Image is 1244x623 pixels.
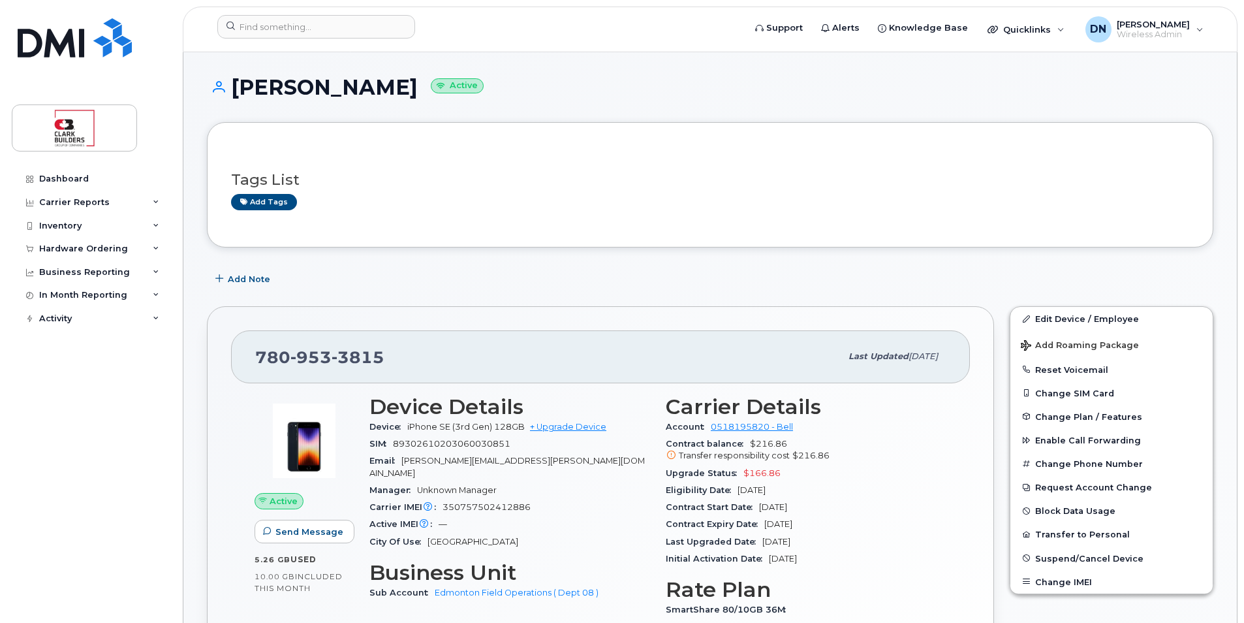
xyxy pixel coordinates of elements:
span: $216.86 [666,439,946,462]
h3: Device Details [369,395,650,419]
button: Add Roaming Package [1010,331,1213,358]
span: $166.86 [743,468,781,478]
button: Send Message [255,520,354,543]
button: Suspend/Cancel Device [1010,547,1213,570]
span: Send Message [275,526,343,538]
button: Change IMEI [1010,570,1213,594]
span: — [439,519,447,529]
button: Reset Voicemail [1010,358,1213,381]
h3: Tags List [231,172,1189,188]
span: Initial Activation Date [666,554,769,564]
span: iPhone SE (3rd Gen) 128GB [407,422,525,432]
span: SmartShare 80/10GB 36M [666,605,792,615]
h3: Rate Plan [666,578,946,601]
span: $216.86 [792,451,830,460]
button: Transfer to Personal [1010,522,1213,546]
img: image20231002-3703462-1angbar.jpeg [265,402,343,480]
span: Device [369,422,407,432]
span: Sub Account [369,588,435,598]
span: 953 [290,347,332,367]
a: Add tags [231,194,297,210]
a: 0518195820 - Bell [711,422,793,432]
span: used [290,554,317,564]
span: 89302610203060030851 [393,439,510,449]
span: City Of Use [369,537,428,547]
span: included this month [255,571,343,593]
small: Active [431,78,484,93]
span: Eligibility Date [666,485,738,495]
button: Request Account Change [1010,475,1213,499]
span: Manager [369,485,417,495]
span: Last updated [848,351,909,361]
span: Contract Expiry Date [666,519,764,529]
span: Transfer responsibility cost [679,451,790,460]
span: Contract balance [666,439,750,449]
h3: Carrier Details [666,395,946,419]
span: Contract Start Date [666,502,759,512]
span: 5.26 GB [255,555,290,564]
span: Active [270,495,298,507]
a: + Upgrade Device [530,422,606,432]
a: Edmonton Field Operations ( Dept 08 ) [435,588,599,598]
span: Last Upgraded Date [666,537,762,547]
button: Change Plan / Features [1010,405,1213,428]
span: [PERSON_NAME][EMAIL_ADDRESS][PERSON_NAME][DOMAIN_NAME] [369,456,645,477]
span: [GEOGRAPHIC_DATA] [428,537,518,547]
span: [DATE] [769,554,797,564]
span: Unknown Manager [417,485,497,495]
span: [DATE] [738,485,766,495]
h1: [PERSON_NAME] [207,76,1213,99]
span: 10.00 GB [255,572,295,581]
button: Block Data Usage [1010,499,1213,522]
span: Suspend/Cancel Device [1035,553,1143,563]
h3: Business Unit [369,561,650,584]
span: Change Plan / Features [1035,411,1142,421]
span: [DATE] [909,351,938,361]
span: Add Roaming Package [1021,340,1139,353]
span: Add Note [228,273,270,285]
button: Enable Call Forwarding [1010,428,1213,452]
span: Carrier IMEI [369,502,443,512]
span: [DATE] [762,537,790,547]
span: Account [666,422,711,432]
span: [DATE] [759,502,787,512]
span: Enable Call Forwarding [1035,436,1141,445]
button: Add Note [207,267,281,291]
span: Upgrade Status [666,468,743,478]
button: Change Phone Number [1010,452,1213,475]
iframe: Messenger Launcher [1187,566,1234,613]
span: Email [369,456,401,466]
span: 350757502412886 [443,502,531,512]
span: SIM [369,439,393,449]
span: [DATE] [764,519,792,529]
span: 780 [255,347,384,367]
a: Edit Device / Employee [1010,307,1213,330]
span: 3815 [332,347,384,367]
span: Active IMEI [369,519,439,529]
button: Change SIM Card [1010,381,1213,405]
